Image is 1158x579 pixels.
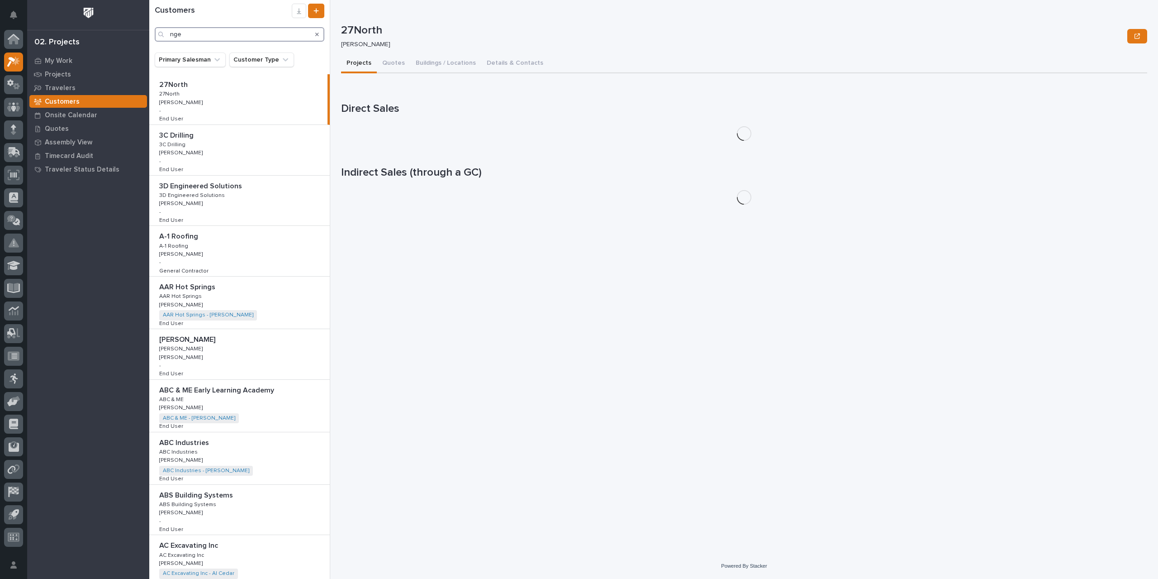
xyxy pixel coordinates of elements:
[149,485,330,536] a: ABS Building SystemsABS Building Systems ABS Building SystemsABS Building Systems [PERSON_NAME][P...
[159,292,204,300] p: AAR Hot Springs
[341,54,377,73] button: Projects
[341,166,1147,179] h1: Indirect Sales (through a GC)
[159,148,204,156] p: [PERSON_NAME]
[163,570,234,577] a: AC Excavating Inc - Al Cedar
[159,199,204,207] p: [PERSON_NAME]
[149,125,330,176] a: 3C Drilling3C Drilling 3C Drilling3C Drilling [PERSON_NAME][PERSON_NAME] -End UserEnd User
[159,540,220,550] p: AC Excavating Inc
[163,312,253,318] a: AAR Hot Springs - [PERSON_NAME]
[159,249,204,258] p: [PERSON_NAME]
[159,550,206,559] p: AC Excavating Inc
[159,89,181,97] p: 27North
[159,230,200,241] p: A-1 Roofing
[155,53,226,67] button: Primary Salesman
[155,6,292,16] h1: Customers
[721,563,767,569] a: Powered By Stacker
[481,54,549,73] button: Details & Contacts
[159,319,185,327] p: End User
[11,11,23,25] div: Notifications
[163,415,235,421] a: ABC & ME - [PERSON_NAME]
[159,500,218,508] p: ABS Building Systems
[149,176,330,226] a: 3D Engineered Solutions3D Engineered Solutions 3D Engineered Solutions3D Engineered Solutions [PE...
[159,140,187,148] p: 3C Drilling
[149,380,330,432] a: ABC & ME Early Learning AcademyABC & ME Early Learning Academy ABC & MEABC & ME [PERSON_NAME][PER...
[341,102,1147,115] h1: Direct Sales
[159,559,204,567] p: [PERSON_NAME]
[159,191,227,199] p: 3D Engineered Solutions
[27,163,149,176] a: Traveler Status Details
[159,79,190,89] p: 27North
[159,369,185,377] p: End User
[159,209,161,215] p: -
[377,54,410,73] button: Quotes
[159,403,204,411] p: [PERSON_NAME]
[45,84,76,92] p: Travelers
[159,241,190,249] p: A-1 Roofing
[229,53,294,67] button: Customer Type
[27,95,149,108] a: Customers
[45,71,71,79] p: Projects
[45,111,97,120] p: Onsite Calendar
[159,455,204,464] p: [PERSON_NAME]
[149,277,330,329] a: AAR Hot SpringsAAR Hot Springs AAR Hot SpringsAAR Hot Springs [PERSON_NAME][PERSON_NAME] AAR Hot ...
[149,432,330,485] a: ABC IndustriesABC Industries ABC IndustriesABC Industries [PERSON_NAME][PERSON_NAME] ABC Industri...
[159,508,204,516] p: [PERSON_NAME]
[159,363,161,369] p: -
[159,259,161,266] p: -
[45,139,92,147] p: Assembly View
[159,384,276,395] p: ABC & ME Early Learning Academy
[159,353,204,361] p: [PERSON_NAME]
[159,129,195,140] p: 3C Drilling
[34,38,80,48] div: 02. Projects
[27,135,149,149] a: Assembly View
[149,74,330,125] a: 27North27North 27North27North [PERSON_NAME][PERSON_NAME] -End UserEnd User
[45,166,119,174] p: Traveler Status Details
[27,122,149,135] a: Quotes
[159,158,161,165] p: -
[45,152,93,160] p: Timecard Audit
[410,54,481,73] button: Buildings / Locations
[159,421,185,430] p: End User
[45,98,80,106] p: Customers
[45,57,72,65] p: My Work
[159,437,211,447] p: ABC Industries
[27,149,149,163] a: Timecard Audit
[159,525,185,533] p: End User
[163,468,249,474] a: ABC Industries - [PERSON_NAME]
[159,334,217,344] p: [PERSON_NAME]
[159,98,204,106] p: [PERSON_NAME]
[159,108,161,114] p: -
[27,108,149,122] a: Onsite Calendar
[159,300,204,308] p: [PERSON_NAME]
[159,165,185,173] p: End User
[159,395,185,403] p: ABC & ME
[159,474,185,482] p: End User
[4,5,23,24] button: Notifications
[27,81,149,95] a: Travelers
[159,215,185,224] p: End User
[27,54,149,67] a: My Work
[80,5,97,21] img: Workspace Logo
[159,518,161,525] p: -
[341,24,1124,37] p: 27North
[159,447,199,455] p: ABC Industries
[159,489,235,500] p: ABS Building Systems
[27,67,149,81] a: Projects
[155,27,324,42] input: Search
[159,266,210,274] p: General Contractor
[159,344,204,352] p: [PERSON_NAME]
[159,281,217,292] p: AAR Hot Springs
[45,125,69,133] p: Quotes
[341,41,1120,48] p: [PERSON_NAME]
[149,329,330,380] a: [PERSON_NAME][PERSON_NAME] [PERSON_NAME][PERSON_NAME] [PERSON_NAME][PERSON_NAME] -End UserEnd User
[159,180,244,191] p: 3D Engineered Solutions
[149,226,330,277] a: A-1 RoofingA-1 Roofing A-1 RoofingA-1 Roofing [PERSON_NAME][PERSON_NAME] -General ContractorGener...
[159,114,185,122] p: End User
